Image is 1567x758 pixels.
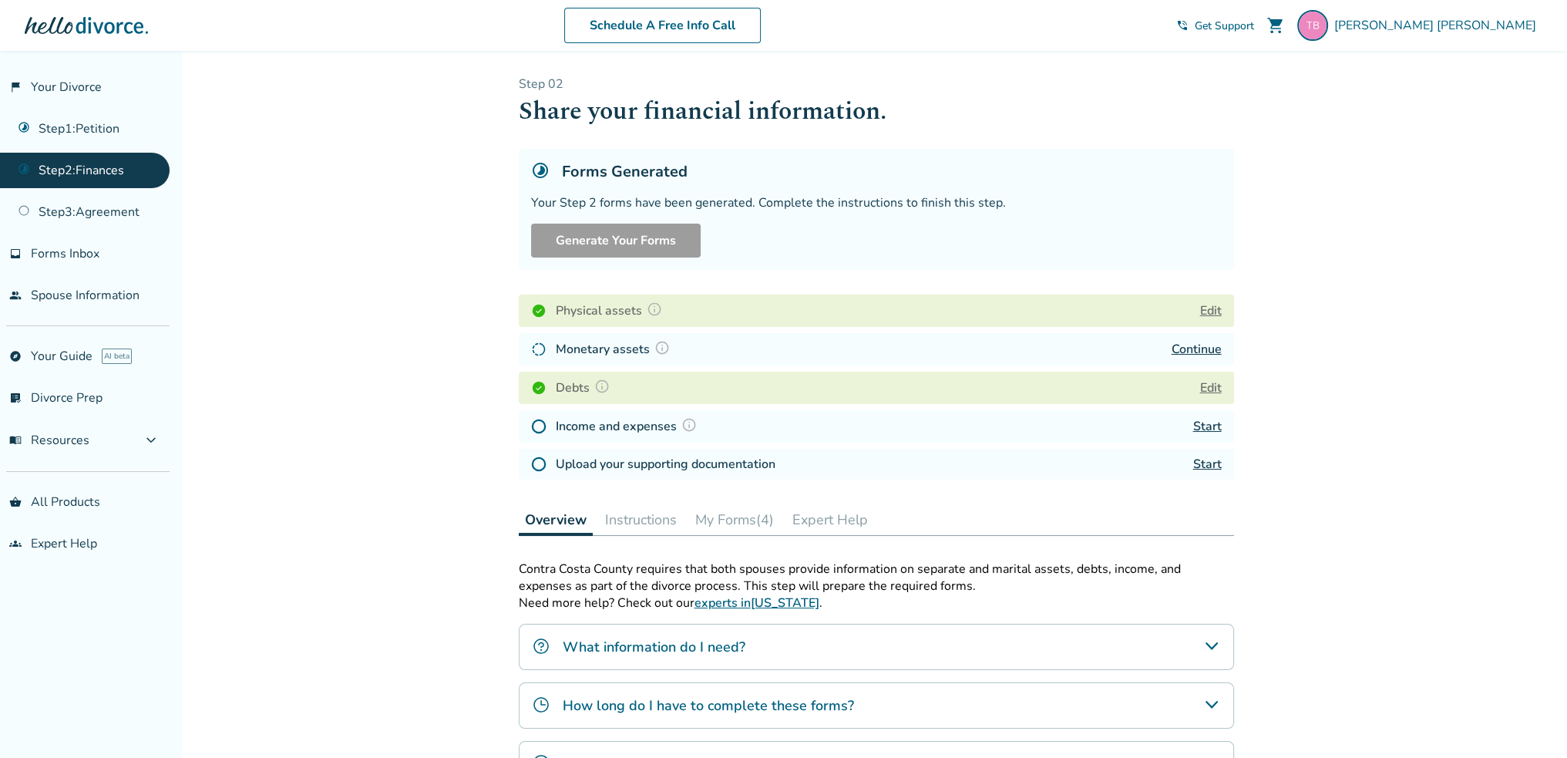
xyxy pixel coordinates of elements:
p: Need more help? Check out our . [519,595,1234,611]
h1: Share your financial information. [519,93,1234,130]
button: Generate Your Forms [531,224,701,258]
img: Question Mark [654,340,670,355]
h4: How long do I have to complete these forms? [563,696,854,716]
a: Start [1193,456,1222,473]
span: groups [9,537,22,550]
img: Not Started [531,419,546,434]
span: [PERSON_NAME] [PERSON_NAME] [1334,17,1542,34]
span: Resources [9,432,89,449]
img: Question Mark [647,302,662,317]
a: Start [1193,418,1222,435]
span: shopping_basket [9,496,22,508]
button: Overview [519,504,593,536]
img: Completed [531,303,546,318]
a: experts in[US_STATE] [694,595,819,611]
button: Instructions [599,504,683,535]
span: people [9,289,22,302]
h4: Monetary assets [556,339,674,359]
img: Not Started [531,456,546,472]
div: Your Step 2 forms have been generated. Complete the instructions to finish this step. [531,194,1222,211]
span: flag_2 [9,81,22,93]
div: How long do I have to complete these forms? [519,682,1234,729]
h4: Debts [556,378,614,398]
p: Step 0 2 [519,76,1234,93]
span: phone_in_talk [1176,19,1189,32]
a: Continue [1172,341,1222,358]
img: What information do I need? [532,637,550,655]
h4: What information do I need? [563,637,745,657]
p: Contra Costa County requires that both spouses provide information on separate and marital assets... [519,561,1234,595]
span: shopping_cart [1266,16,1285,35]
span: Get Support [1195,19,1254,33]
h4: Physical assets [556,301,667,321]
span: AI beta [102,349,132,364]
button: Edit [1200,379,1222,397]
span: explore [9,350,22,362]
button: Expert Help [786,504,874,535]
span: expand_more [142,431,160,450]
button: My Forms(4) [689,504,780,535]
button: Edit [1200,302,1222,320]
a: phone_in_talkGet Support [1176,19,1254,33]
iframe: Chat Widget [1490,684,1567,758]
img: How long do I have to complete these forms? [532,696,550,714]
span: menu_book [9,434,22,446]
span: Forms Inbox [31,245,99,262]
span: inbox [9,248,22,260]
img: Question Mark [681,417,697,433]
img: Completed [531,380,546,396]
h4: Income and expenses [556,416,701,436]
h5: Forms Generated [562,161,688,182]
div: What information do I need? [519,624,1234,670]
img: Question Mark [594,379,610,394]
img: In Progress [531,342,546,357]
img: tambill73@gmail.com [1297,10,1328,41]
h4: Upload your supporting documentation [556,455,775,473]
span: list_alt_check [9,392,22,404]
a: Schedule A Free Info Call [564,8,761,43]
